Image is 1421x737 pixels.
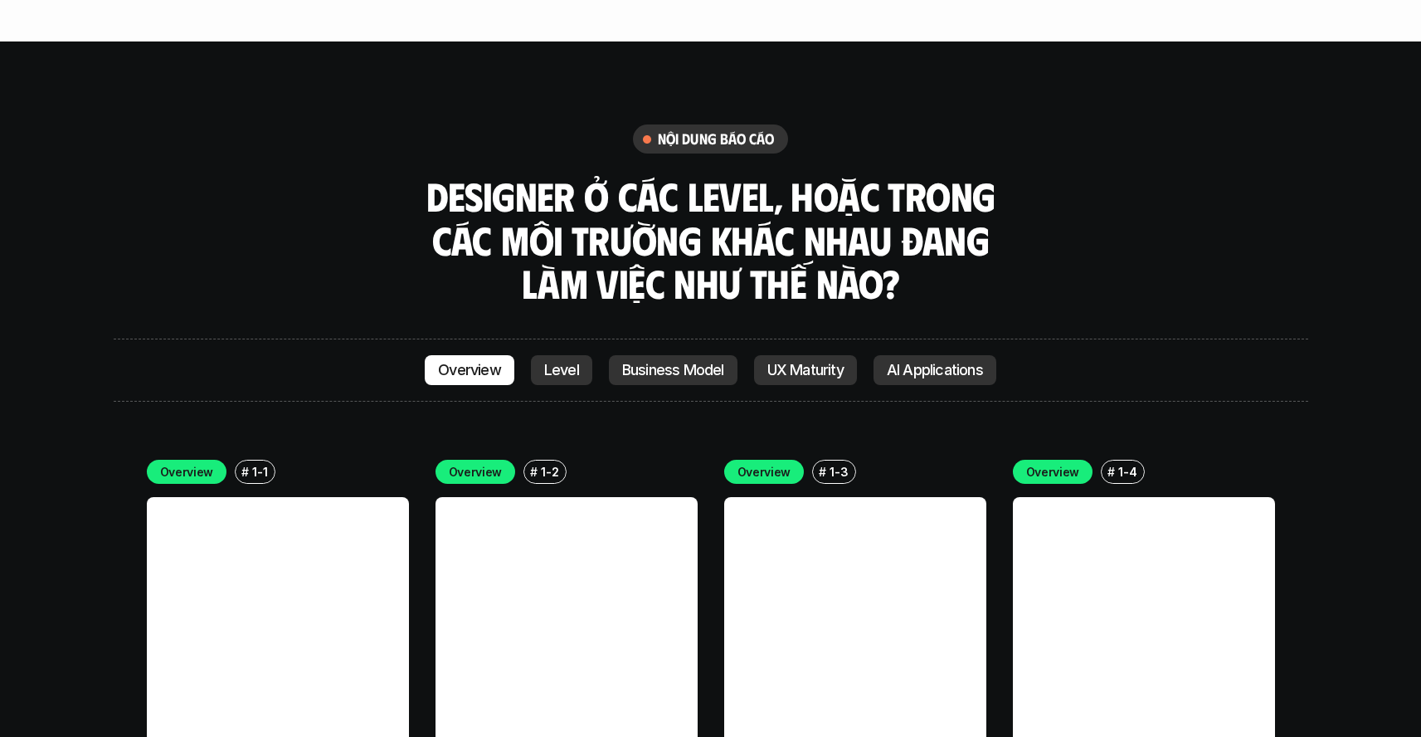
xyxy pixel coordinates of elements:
[754,355,857,385] a: UX Maturity
[544,362,579,378] p: Level
[421,174,1001,305] h3: Designer ở các level, hoặc trong các môi trường khác nhau đang làm việc như thế nào?
[887,362,983,378] p: AI Applications
[241,466,249,478] h6: #
[1107,466,1115,478] h6: #
[530,466,538,478] h6: #
[658,129,775,149] h6: nội dung báo cáo
[531,355,592,385] a: Level
[449,463,503,481] p: Overview
[737,463,791,481] p: Overview
[1026,463,1080,481] p: Overview
[160,463,214,481] p: Overview
[425,355,514,385] a: Overview
[609,355,737,385] a: Business Model
[252,463,267,481] p: 1-1
[874,355,996,385] a: AI Applications
[830,463,848,481] p: 1-3
[767,362,844,378] p: UX Maturity
[438,362,501,378] p: Overview
[819,466,826,478] h6: #
[541,463,558,481] p: 1-2
[622,362,724,378] p: Business Model
[1118,463,1136,481] p: 1-4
